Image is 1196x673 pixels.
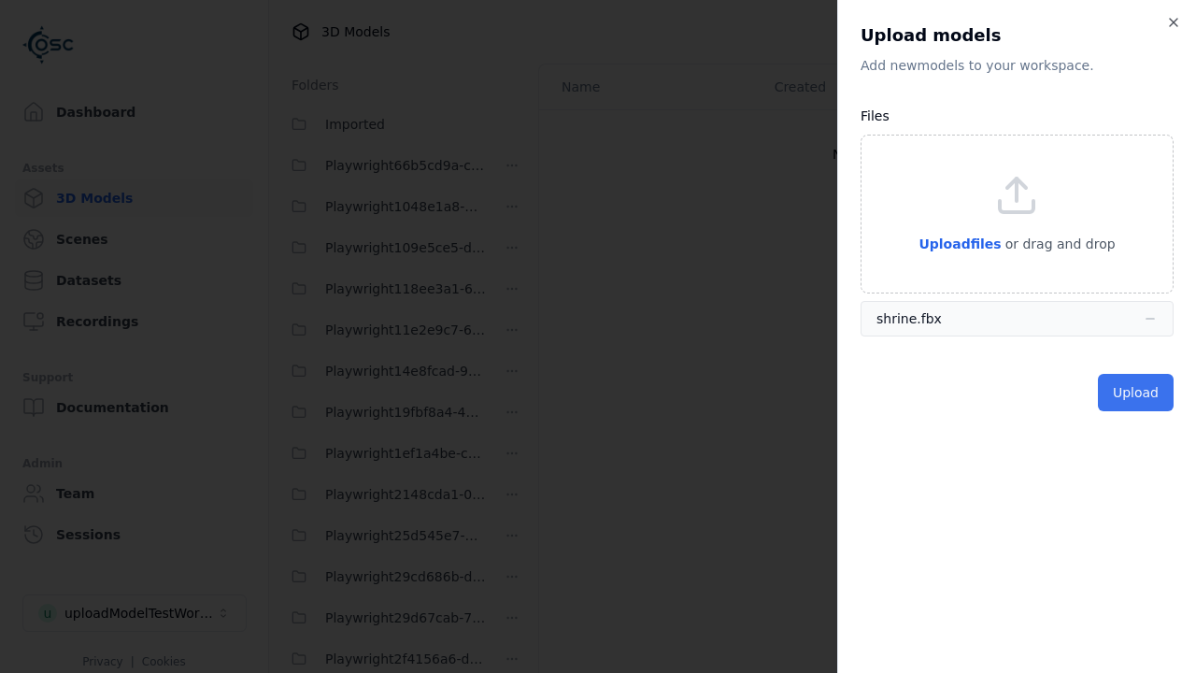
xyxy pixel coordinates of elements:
[876,309,942,328] div: shrine.fbx
[1098,374,1174,411] button: Upload
[1002,233,1116,255] p: or drag and drop
[861,56,1174,75] p: Add new model s to your workspace.
[861,108,890,123] label: Files
[918,236,1001,251] span: Upload files
[861,22,1174,49] h2: Upload models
